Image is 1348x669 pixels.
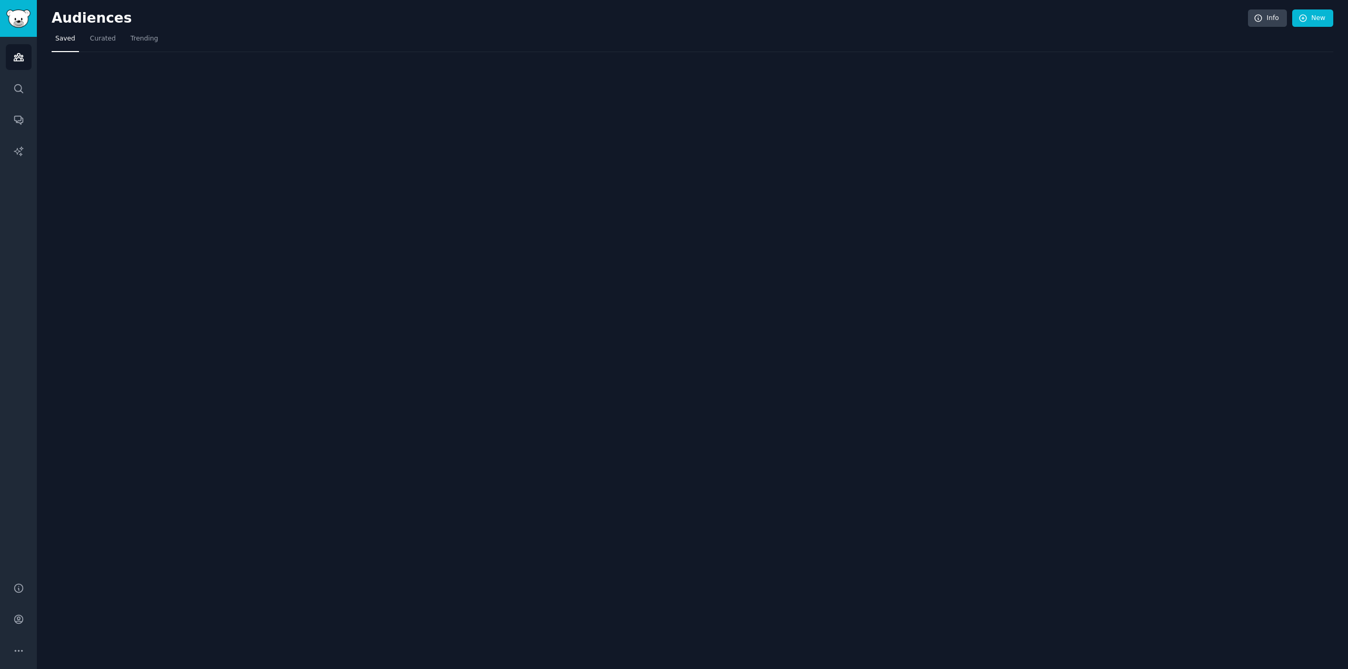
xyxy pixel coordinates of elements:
a: Trending [127,31,162,52]
img: GummySearch logo [6,9,31,28]
span: Saved [55,34,75,44]
a: Info [1248,9,1287,27]
a: Saved [52,31,79,52]
a: New [1292,9,1333,27]
h2: Audiences [52,10,1248,27]
span: Trending [131,34,158,44]
span: Curated [90,34,116,44]
a: Curated [86,31,120,52]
